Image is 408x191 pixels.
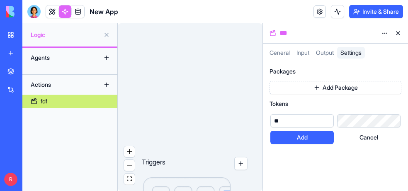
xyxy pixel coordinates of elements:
button: fit view [124,174,135,185]
span: General [270,49,290,56]
a: fdf [22,95,117,108]
button: zoom in [124,146,135,157]
div: Actions [27,78,93,91]
span: New App [90,7,118,17]
div: Agents [27,51,93,64]
div: fdf [41,97,47,105]
span: Settings [340,49,362,56]
button: zoom out [124,160,135,171]
span: Packages [270,69,296,74]
p: Triggers [142,157,165,170]
span: Tokens [270,101,288,107]
span: Input [296,49,309,56]
img: logo [6,6,57,17]
button: Add [270,131,334,144]
span: Logic [31,31,100,39]
span: R [4,173,17,186]
button: Add Package [270,81,401,94]
button: Cancel [337,131,401,144]
span: Output [316,49,334,56]
button: Invite & Share [349,5,403,18]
